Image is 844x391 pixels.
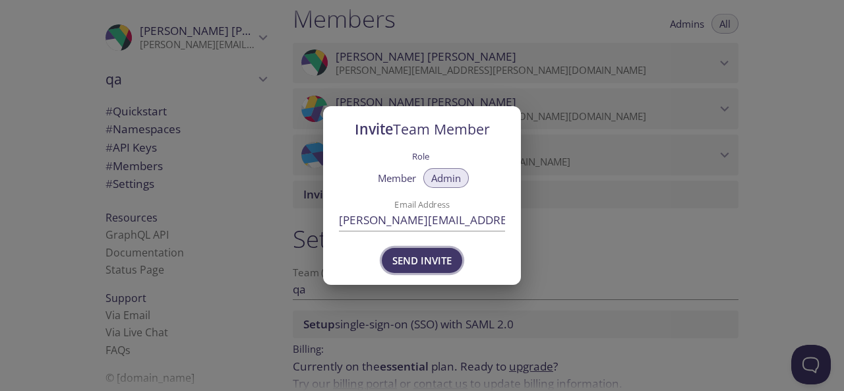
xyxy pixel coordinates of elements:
label: Email Address [360,200,485,208]
span: Send Invite [392,252,452,269]
label: Role [412,147,429,164]
button: Member [370,168,424,188]
button: Admin [423,168,469,188]
span: Invite [355,119,490,138]
button: Send Invite [382,248,462,273]
span: Team Member [393,119,490,138]
input: john.smith@acme.com [339,210,505,231]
